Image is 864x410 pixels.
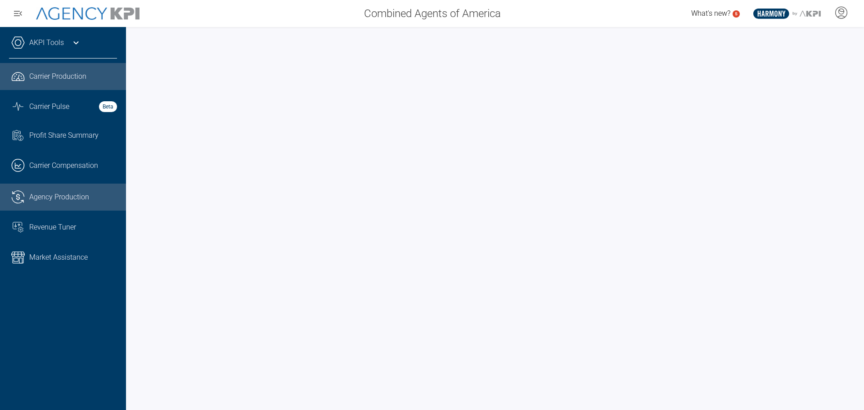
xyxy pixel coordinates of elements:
[29,192,89,203] span: Agency Production
[36,7,139,20] img: AgencyKPI
[364,5,501,22] span: Combined Agents of America
[29,252,88,263] span: Market Assistance
[29,222,76,233] span: Revenue Tuner
[29,101,69,112] span: Carrier Pulse
[29,37,64,48] a: AKPI Tools
[733,10,740,18] a: 5
[29,160,98,171] span: Carrier Compensation
[691,9,730,18] span: What's new?
[735,11,738,16] text: 5
[99,101,117,112] strong: Beta
[29,130,99,141] span: Profit Share Summary
[29,71,86,82] span: Carrier Production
